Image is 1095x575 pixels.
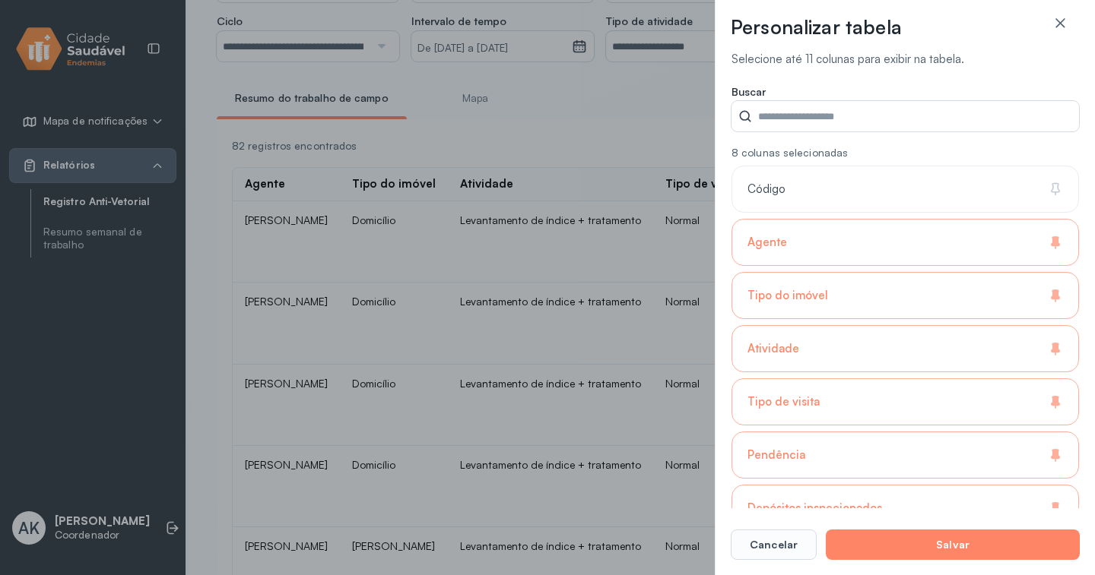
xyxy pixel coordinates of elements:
[747,289,828,303] span: Tipo do imóvel
[747,342,799,356] span: Atividade
[732,52,1079,67] div: Selecione até 11 colunas para exibir na tabela.
[826,529,1080,560] button: Salvar
[731,15,902,39] h3: Personalizar tabela
[747,448,805,463] span: Pendência
[731,529,817,560] button: Cancelar
[732,147,1079,160] div: 8 colunas selecionadas
[747,182,786,197] span: Código
[732,85,766,99] span: Buscar
[747,395,820,409] span: Tipo de visita
[747,235,787,250] span: Agente
[747,501,882,516] span: Depósitos inspecionados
